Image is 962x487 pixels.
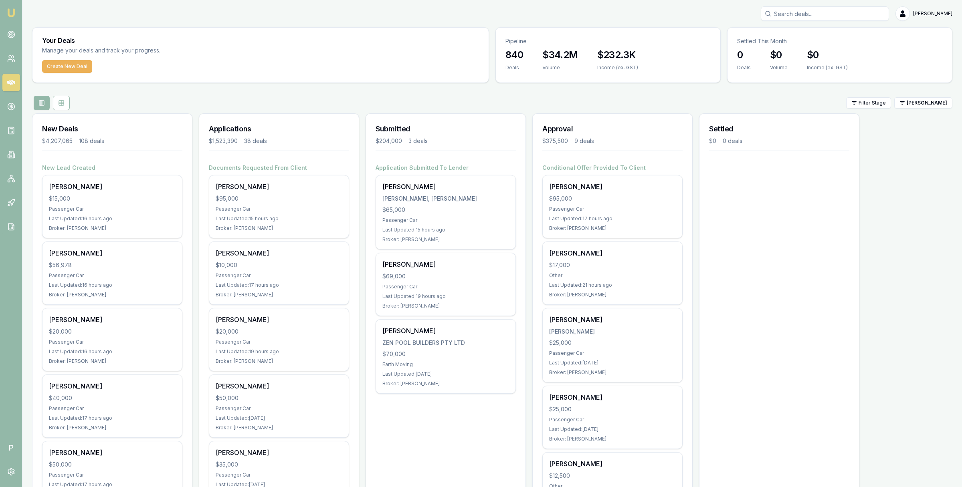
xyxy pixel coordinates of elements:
div: [PERSON_NAME] [549,182,676,191]
img: emu-icon-u.png [6,8,16,18]
div: Deals [737,64,751,71]
div: Broker: [PERSON_NAME] [216,358,342,364]
div: Income (ex. GST) [807,64,848,71]
div: Last Updated: 16 hours ago [49,348,176,355]
div: $17,000 [549,261,676,269]
div: Broker: [PERSON_NAME] [49,358,176,364]
div: $20,000 [216,328,342,336]
div: Broker: [PERSON_NAME] [49,425,176,431]
h4: Documents Requested From Client [209,164,349,172]
div: Passenger Car [49,206,176,212]
div: [PERSON_NAME] [549,392,676,402]
div: 38 deals [244,137,267,145]
div: Broker: [PERSON_NAME] [549,436,676,442]
div: Passenger Car [49,272,176,279]
div: $56,978 [49,261,176,269]
div: Last Updated: 17 hours ago [549,215,676,222]
h3: Settled [709,123,849,135]
div: [PERSON_NAME] [49,448,176,457]
div: $95,000 [216,195,342,203]
p: Settled This Month [737,37,942,45]
div: [PERSON_NAME] [382,182,509,191]
h3: Approval [542,123,683,135]
div: Passenger Car [49,339,176,345]
button: Create New Deal [42,60,92,73]
div: Last Updated: 15 hours ago [216,215,342,222]
div: 3 deals [408,137,428,145]
div: $65,000 [382,206,509,214]
div: Volume [542,64,578,71]
div: Last Updated: 17 hours ago [216,282,342,288]
div: Last Updated: 19 hours ago [382,293,509,300]
div: [PERSON_NAME] [216,448,342,457]
p: Pipeline [505,37,711,45]
div: Broker: [PERSON_NAME] [549,225,676,231]
div: [PERSON_NAME] [49,182,176,191]
div: 9 deals [574,137,594,145]
div: $0 [709,137,716,145]
div: Last Updated: 21 hours ago [549,282,676,288]
p: Manage your deals and track your progress. [42,46,247,55]
div: Passenger Car [549,417,676,423]
div: Passenger Car [216,405,342,412]
div: [PERSON_NAME] [549,248,676,258]
div: $25,000 [549,405,676,413]
h4: Conditional Offer Provided To Client [542,164,683,172]
div: Deals [505,64,523,71]
div: Broker: [PERSON_NAME] [382,236,509,243]
div: [PERSON_NAME] [216,182,342,191]
h3: 0 [737,48,751,61]
div: Volume [770,64,788,71]
div: Broker: [PERSON_NAME] [49,292,176,298]
div: Passenger Car [216,272,342,279]
div: Passenger Car [216,339,342,345]
div: Earth Moving [382,361,509,368]
div: Last Updated: [DATE] [549,426,676,433]
button: [PERSON_NAME] [894,97,952,109]
div: Passenger Car [549,206,676,212]
div: $204,000 [376,137,402,145]
div: [PERSON_NAME] [216,315,342,324]
div: ZEN POOL BUILDERS PTY LTD [382,339,509,347]
div: Broker: [PERSON_NAME] [382,380,509,387]
span: Filter Stage [859,100,886,106]
div: Broker: [PERSON_NAME] [549,369,676,376]
div: [PERSON_NAME] [216,381,342,391]
div: Last Updated: [DATE] [216,415,342,421]
div: Last Updated: 15 hours ago [382,227,509,233]
div: Last Updated: 16 hours ago [49,282,176,288]
div: $50,000 [49,461,176,469]
h3: Submitted [376,123,516,135]
div: [PERSON_NAME] [549,315,676,324]
div: Income (ex. GST) [597,64,638,71]
div: $15,000 [49,195,176,203]
div: $50,000 [216,394,342,402]
span: [PERSON_NAME] [907,100,947,106]
div: Passenger Car [49,472,176,478]
div: Broker: [PERSON_NAME] [216,225,342,231]
div: $10,000 [216,261,342,269]
div: Last Updated: 17 hours ago [49,415,176,421]
h3: 840 [505,48,523,61]
div: $4,207,065 [42,137,73,145]
div: Last Updated: [DATE] [549,360,676,366]
h4: New Lead Created [42,164,182,172]
div: $95,000 [549,195,676,203]
div: Last Updated: 16 hours ago [49,215,176,222]
div: Last Updated: 19 hours ago [216,348,342,355]
h3: $0 [807,48,848,61]
div: $1,523,390 [209,137,238,145]
h3: $232.3K [597,48,638,61]
div: $12,500 [549,472,676,480]
div: Passenger Car [382,217,509,223]
div: [PERSON_NAME] [216,248,342,258]
h3: Applications [209,123,349,135]
div: Broker: [PERSON_NAME] [549,292,676,298]
div: Passenger Car [49,405,176,412]
div: $40,000 [49,394,176,402]
div: [PERSON_NAME] [382,326,509,336]
h3: Your Deals [42,37,479,44]
div: $69,000 [382,272,509,280]
div: [PERSON_NAME], [PERSON_NAME] [382,195,509,203]
div: $25,000 [549,339,676,347]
